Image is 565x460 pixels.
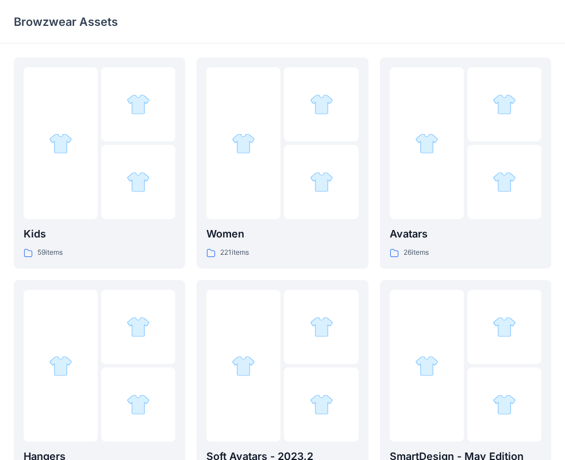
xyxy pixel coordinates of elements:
[37,247,63,259] p: 59 items
[415,132,439,155] img: folder 1
[24,226,175,242] p: Kids
[14,14,118,30] p: Browzwear Assets
[126,93,150,116] img: folder 2
[197,57,368,269] a: folder 1folder 2folder 3Women221items
[49,132,72,155] img: folder 1
[493,93,516,116] img: folder 2
[310,170,333,194] img: folder 3
[126,170,150,194] img: folder 3
[310,393,333,416] img: folder 3
[126,315,150,339] img: folder 2
[493,315,516,339] img: folder 2
[14,57,185,269] a: folder 1folder 2folder 3Kids59items
[403,247,429,259] p: 26 items
[220,247,249,259] p: 221 items
[493,170,516,194] img: folder 3
[380,57,551,269] a: folder 1folder 2folder 3Avatars26items
[310,93,333,116] img: folder 2
[206,226,358,242] p: Women
[232,354,255,378] img: folder 1
[126,393,150,416] img: folder 3
[493,393,516,416] img: folder 3
[310,315,333,339] img: folder 2
[49,354,72,378] img: folder 1
[415,354,439,378] img: folder 1
[232,132,255,155] img: folder 1
[390,226,541,242] p: Avatars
